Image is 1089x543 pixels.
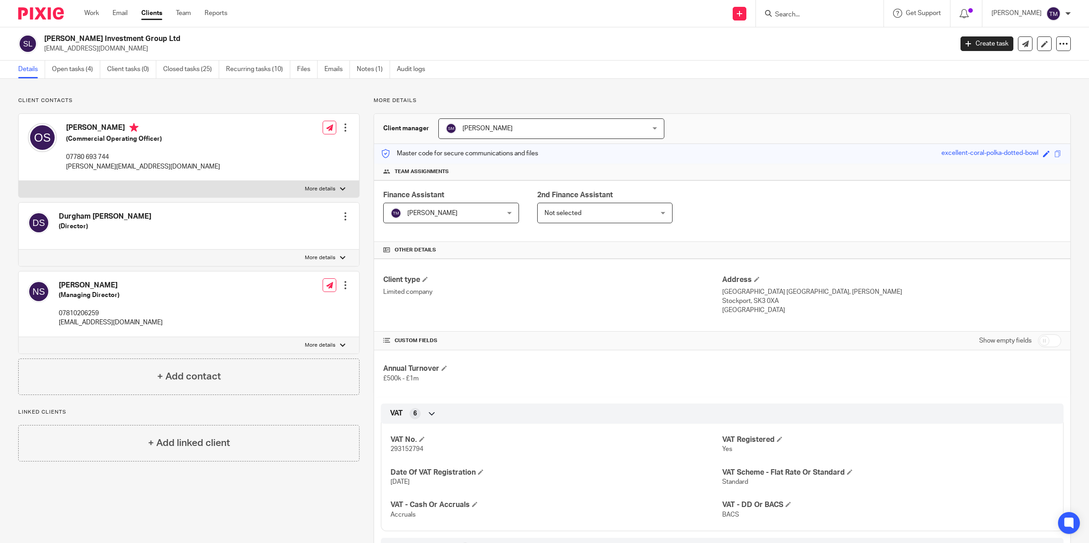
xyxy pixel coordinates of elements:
[59,281,163,290] h4: [PERSON_NAME]
[18,409,360,416] p: Linked clients
[44,44,947,53] p: [EMAIL_ADDRESS][DOMAIN_NAME]
[1046,6,1061,21] img: svg%3E
[395,168,449,175] span: Team assignments
[774,11,856,19] input: Search
[383,191,444,199] span: Finance Assistant
[28,212,50,234] img: svg%3E
[52,61,100,78] a: Open tasks (4)
[141,9,162,18] a: Clients
[446,123,457,134] img: svg%3E
[18,61,45,78] a: Details
[44,34,766,44] h2: [PERSON_NAME] Investment Group Ltd
[59,212,151,221] h4: Durgham [PERSON_NAME]
[383,375,419,382] span: £500k - £1m
[395,246,436,254] span: Other details
[537,191,613,199] span: 2nd Finance Assistant
[66,162,220,171] p: [PERSON_NAME][EMAIL_ADDRESS][DOMAIN_NAME]
[59,222,151,231] h5: (Director)
[390,446,423,452] span: 293152794
[390,208,401,219] img: svg%3E
[397,61,432,78] a: Audit logs
[18,97,360,104] p: Client contacts
[722,306,1061,315] p: [GEOGRAPHIC_DATA]
[722,446,732,452] span: Yes
[297,61,318,78] a: Files
[18,7,64,20] img: Pixie
[383,275,722,285] h4: Client type
[157,369,221,384] h4: + Add contact
[407,210,457,216] span: [PERSON_NAME]
[544,210,581,216] span: Not selected
[462,125,513,132] span: [PERSON_NAME]
[383,287,722,297] p: Limited company
[722,512,739,518] span: BACS
[722,275,1061,285] h4: Address
[722,479,748,485] span: Standard
[226,61,290,78] a: Recurring tasks (10)
[66,123,220,134] h4: [PERSON_NAME]
[390,468,722,477] h4: Date Of VAT Registration
[205,9,227,18] a: Reports
[961,36,1013,51] a: Create task
[383,364,722,374] h4: Annual Turnover
[906,10,941,16] span: Get Support
[59,291,163,300] h5: (Managing Director)
[176,9,191,18] a: Team
[324,61,350,78] a: Emails
[722,297,1061,306] p: Stockport, SK3 0XA
[113,9,128,18] a: Email
[305,254,335,261] p: More details
[59,309,163,318] p: 07810206259
[390,500,722,510] h4: VAT - Cash Or Accruals
[941,149,1038,159] div: excellent-coral-polka-dotted-bowl
[722,468,1054,477] h4: VAT Scheme - Flat Rate Or Standard
[390,512,416,518] span: Accruals
[383,337,722,344] h4: CUSTOM FIELDS
[722,435,1054,445] h4: VAT Registered
[357,61,390,78] a: Notes (1)
[390,409,403,418] span: VAT
[129,123,139,132] i: Primary
[84,9,99,18] a: Work
[413,409,417,418] span: 6
[59,318,163,327] p: [EMAIL_ADDRESS][DOMAIN_NAME]
[163,61,219,78] a: Closed tasks (25)
[107,61,156,78] a: Client tasks (0)
[305,342,335,349] p: More details
[722,500,1054,510] h4: VAT - DD Or BACS
[722,287,1061,297] p: [GEOGRAPHIC_DATA] [GEOGRAPHIC_DATA], [PERSON_NAME]
[383,124,429,133] h3: Client manager
[18,34,37,53] img: svg%3E
[381,149,538,158] p: Master code for secure communications and files
[390,479,410,485] span: [DATE]
[28,123,57,152] img: svg%3E
[979,336,1032,345] label: Show empty fields
[66,153,220,162] p: 07780 693 744
[390,435,722,445] h4: VAT No.
[66,134,220,143] h5: (Commercial Operating Officer)
[148,436,230,450] h4: + Add linked client
[305,185,335,193] p: More details
[991,9,1042,18] p: [PERSON_NAME]
[374,97,1071,104] p: More details
[28,281,50,302] img: svg%3E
